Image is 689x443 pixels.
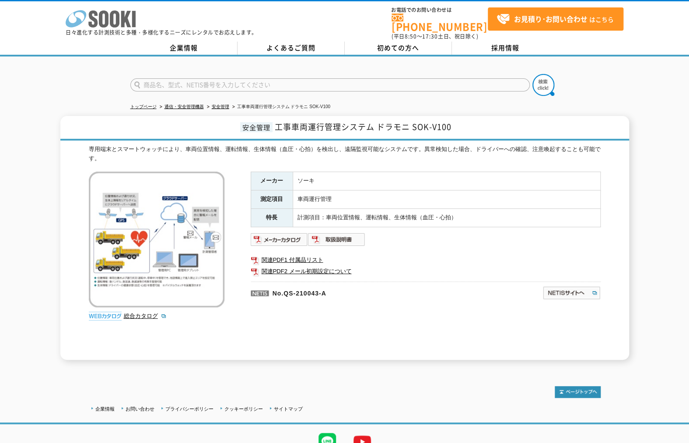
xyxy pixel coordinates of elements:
[293,190,600,209] td: 車両運行管理
[212,104,229,109] a: 安全管理
[392,7,488,13] span: お電話でのお問い合わせは
[542,286,601,300] img: NETISサイトへ
[95,406,115,411] a: 企業情報
[452,42,559,55] a: 採用情報
[251,254,601,266] a: 関連PDF1 付属品リスト
[130,78,530,91] input: 商品名、型式、NETIS番号を入力してください
[555,386,601,398] img: トップページへ
[238,42,345,55] a: よくあるご質問
[532,74,554,96] img: btn_search.png
[124,313,167,319] a: 総合カタログ
[165,406,213,411] a: プライバシーポリシー
[89,172,224,307] img: 工事車両運行管理システム ドラモニ SOK-V100
[392,32,478,40] span: (平日 ～ 土日、祝日除く)
[293,172,600,190] td: ソーキ
[251,281,458,302] p: No.QS-210043-A
[497,13,614,26] span: はこちら
[251,232,308,246] img: メーカーカタログ
[251,190,293,209] th: 測定項目
[405,32,417,40] span: 8:50
[251,238,308,245] a: メーカーカタログ
[89,312,122,320] img: webカタログ
[392,14,488,32] a: [PHONE_NUMBER]
[275,121,451,133] span: 工事車両運行管理システム ドラモニ SOK-V100
[422,32,438,40] span: 17:30
[130,104,157,109] a: トップページ
[66,30,257,35] p: 日々進化する計測技術と多種・多様化するニーズにレンタルでお応えします。
[308,232,365,246] img: 取扱説明書
[89,145,601,163] div: 専用端末とスマートウォッチにより、車両位置情報、運転情報、生体情報（血圧・心拍）を検出し、遠隔監視可能なシステムです。異常検知した場合、ドライバーへの確認、注意喚起することも可能です。
[130,42,238,55] a: 企業情報
[345,42,452,55] a: 初めての方へ
[126,406,154,411] a: お問い合わせ
[293,209,600,227] td: 計測項目：車両位置情報、運転情報、生体情報（血圧・心拍）
[164,104,204,109] a: 通信・安全管理機器
[251,266,601,277] a: 関連PDF2 メール初期設定について
[308,238,365,245] a: 取扱説明書
[224,406,263,411] a: クッキーポリシー
[240,122,273,132] span: 安全管理
[274,406,303,411] a: サイトマップ
[514,14,588,24] strong: お見積り･お問い合わせ
[377,43,419,53] span: 初めての方へ
[231,102,330,112] li: 工事車両運行管理システム ドラモニ SOK-V100
[251,172,293,190] th: メーカー
[251,209,293,227] th: 特長
[488,7,623,31] a: お見積り･お問い合わせはこちら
